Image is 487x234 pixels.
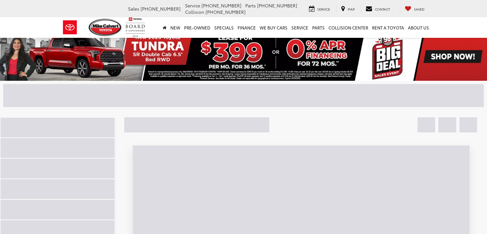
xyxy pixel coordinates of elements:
a: New [168,17,182,38]
span: [PHONE_NUMBER] [201,2,241,9]
span: Parts [245,2,256,9]
img: Toyota [58,17,82,38]
a: Pre-Owned [182,17,212,38]
span: Contact [375,7,390,12]
span: [PHONE_NUMBER] [257,2,297,9]
a: Specials [212,17,236,38]
span: Sales [128,5,139,12]
a: Collision Center [327,17,370,38]
a: About Us [406,17,431,38]
span: [PHONE_NUMBER] [206,9,246,15]
a: Service [289,17,310,38]
span: [PHONE_NUMBER] [141,5,181,12]
a: Service [304,5,335,13]
span: Saved [414,7,425,12]
span: Service [185,2,200,9]
a: Finance [236,17,258,38]
a: Map [336,5,360,13]
a: Rent a Toyota [370,17,406,38]
a: WE BUY CARS [258,17,289,38]
span: Collision [185,9,204,15]
span: Service [317,7,330,12]
a: Home [161,17,168,38]
a: Contact [361,5,395,13]
img: Mike Calvert Toyota [89,19,123,36]
a: Parts [310,17,327,38]
span: Map [348,7,355,12]
a: My Saved Vehicles [400,5,429,13]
